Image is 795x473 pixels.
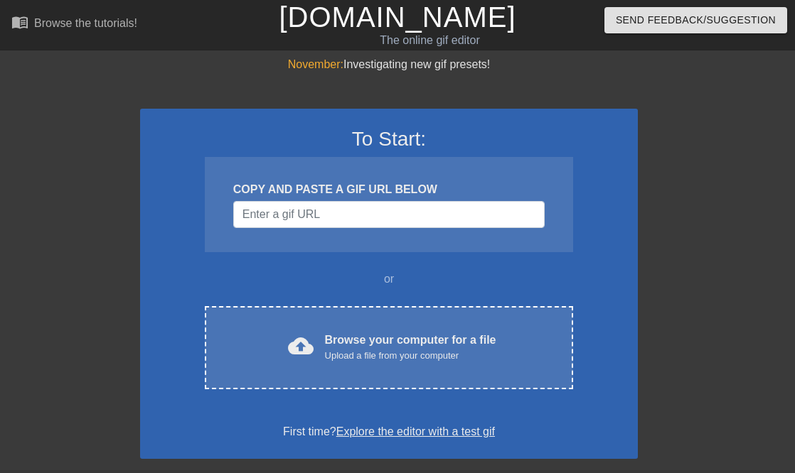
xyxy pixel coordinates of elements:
[288,333,314,359] span: cloud_upload
[279,1,516,33] a: [DOMAIN_NAME]
[604,7,787,33] button: Send Feedback/Suggestion
[159,423,619,440] div: First time?
[233,201,545,228] input: Username
[140,56,638,73] div: Investigating new gif presets!
[159,127,619,151] h3: To Start:
[11,13,28,31] span: menu_book
[325,332,496,363] div: Browse your computer for a file
[616,11,776,29] span: Send Feedback/Suggestion
[11,13,137,36] a: Browse the tutorials!
[177,271,601,288] div: or
[272,32,588,49] div: The online gif editor
[325,349,496,363] div: Upload a file from your computer
[336,425,495,437] a: Explore the editor with a test gif
[34,17,137,29] div: Browse the tutorials!
[233,181,545,198] div: COPY AND PASTE A GIF URL BELOW
[288,58,343,70] span: November:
